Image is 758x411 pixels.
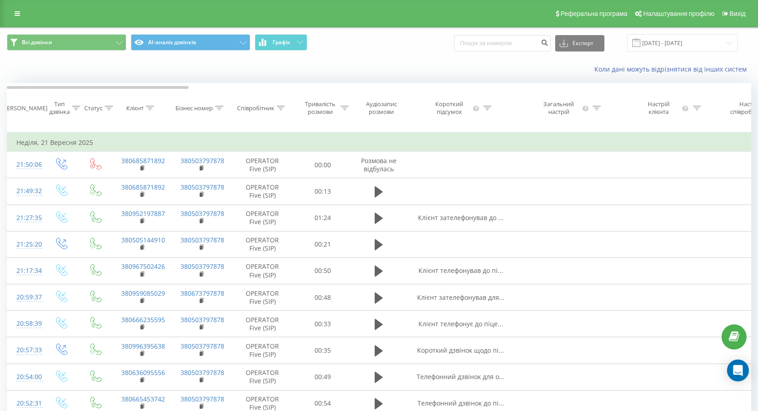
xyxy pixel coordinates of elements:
span: Клієнт зателефонував до ... [418,213,504,222]
td: 00:50 [294,257,351,284]
div: 21:17:34 [16,262,35,280]
div: 20:54:00 [16,368,35,386]
td: OPERATOR Five (SIP) [231,152,294,178]
span: Короткий дзвінок щодо пі... [417,346,504,354]
div: Короткий підсумок [428,100,471,116]
td: OPERATOR Five (SIP) [231,178,294,205]
div: [PERSON_NAME] [1,104,47,112]
td: OPERATOR Five (SIP) [231,205,294,231]
div: Тип дзвінка [49,100,70,116]
a: 380505144910 [121,236,165,244]
td: OPERATOR Five (SIP) [231,364,294,390]
a: Коли дані можуть відрізнятися вiд інших систем [594,65,751,73]
span: Клієнт зателефонував для... [417,293,505,302]
button: Експорт [555,35,604,51]
a: 380666235595 [121,315,165,324]
a: 380685871892 [121,183,165,191]
div: Співробітник [237,104,274,112]
a: 380996395638 [121,342,165,350]
td: 00:00 [294,152,351,178]
a: 380685871892 [121,156,165,165]
div: 20:57:33 [16,341,35,359]
div: 20:58:39 [16,315,35,333]
td: 00:49 [294,364,351,390]
a: 380503797878 [180,156,224,165]
span: Розмова не відбулась [361,156,397,173]
a: 380503797878 [180,368,224,377]
a: 380503797878 [180,262,224,271]
span: Клієнт телефонує до піце... [418,319,503,328]
td: OPERATOR Five (SIP) [231,337,294,364]
span: Вихід [730,10,746,17]
td: 01:24 [294,205,351,231]
span: Телефонний дзвінок до пі... [418,399,504,407]
a: 380503797878 [180,236,224,244]
span: Налаштування профілю [643,10,714,17]
div: 20:59:37 [16,288,35,306]
div: 21:25:20 [16,236,35,253]
a: 380503797878 [180,209,224,218]
td: 00:33 [294,311,351,337]
a: 380959085029 [121,289,165,298]
button: Графік [255,34,307,51]
span: Графік [273,39,290,46]
td: 00:21 [294,231,351,257]
div: Open Intercom Messenger [727,360,749,381]
a: 380665453742 [121,395,165,403]
span: Реферальна програма [561,10,628,17]
button: AI-аналіз дзвінків [131,34,250,51]
a: 380503797878 [180,395,224,403]
td: OPERATOR Five (SIP) [231,311,294,337]
td: 00:13 [294,178,351,205]
a: 380503797878 [180,183,224,191]
div: Бізнес номер [175,104,213,112]
span: Телефонний дзвінок для о... [417,372,505,381]
div: Клієнт [126,104,144,112]
div: Загальний настрій [537,100,581,116]
div: 21:49:32 [16,182,35,200]
a: 380503797878 [180,315,224,324]
button: Всі дзвінки [7,34,126,51]
div: 21:50:06 [16,156,35,174]
div: Тривалість розмови [302,100,338,116]
span: Всі дзвінки [22,39,52,46]
a: 380636095556 [121,368,165,377]
input: Пошук за номером [454,35,551,51]
a: 380952197887 [121,209,165,218]
span: Клієнт телефонував до пі... [418,266,503,275]
td: 00:48 [294,284,351,311]
a: 380673797878 [180,289,224,298]
a: 380503797878 [180,342,224,350]
td: OPERATOR Five (SIP) [231,231,294,257]
div: Аудіозапис розмови [359,100,403,116]
div: 21:27:35 [16,209,35,227]
div: Настрій клієнта [637,100,680,116]
div: Статус [84,104,103,112]
a: 380967502426 [121,262,165,271]
td: 00:35 [294,337,351,364]
td: OPERATOR Five (SIP) [231,257,294,284]
td: OPERATOR Five (SIP) [231,284,294,311]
